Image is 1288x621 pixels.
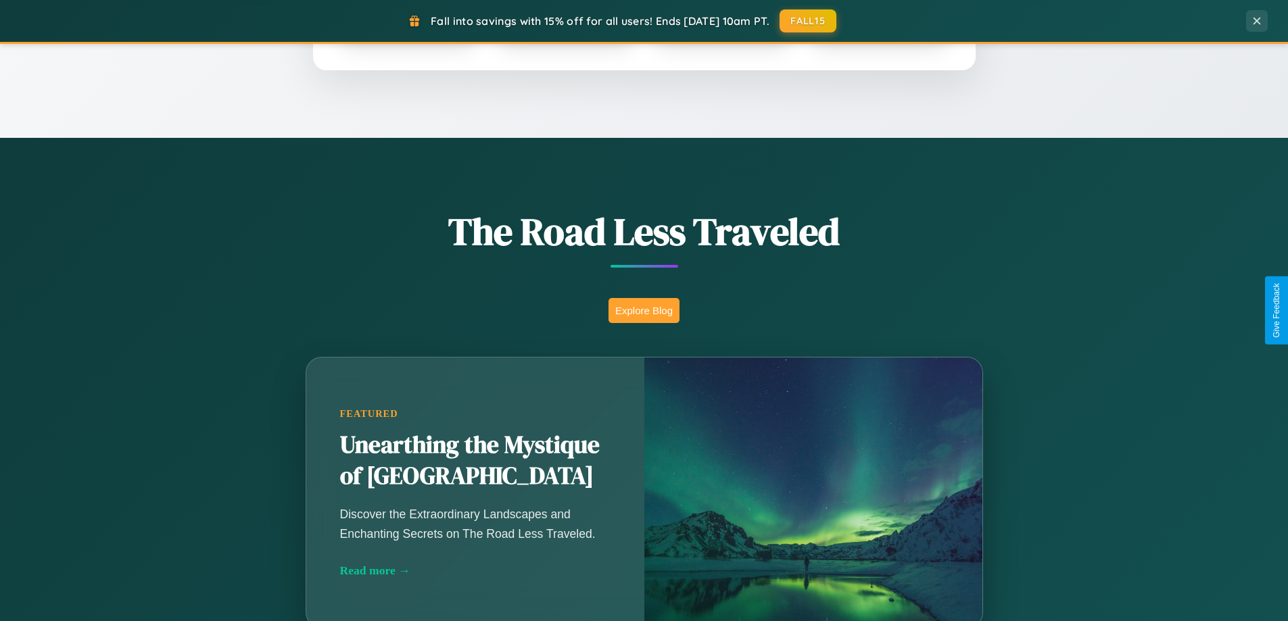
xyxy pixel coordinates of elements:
button: FALL15 [780,9,836,32]
div: Read more → [340,564,611,578]
div: Give Feedback [1272,283,1281,338]
div: Featured [340,408,611,420]
h2: Unearthing the Mystique of [GEOGRAPHIC_DATA] [340,430,611,492]
p: Discover the Extraordinary Landscapes and Enchanting Secrets on The Road Less Traveled. [340,505,611,543]
h1: The Road Less Traveled [239,205,1050,257]
button: Explore Blog [609,298,679,323]
span: Fall into savings with 15% off for all users! Ends [DATE] 10am PT. [431,14,769,28]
